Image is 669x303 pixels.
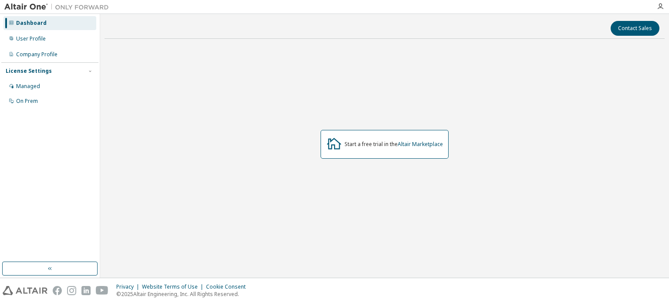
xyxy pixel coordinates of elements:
[96,286,108,295] img: youtube.svg
[3,286,47,295] img: altair_logo.svg
[206,283,251,290] div: Cookie Consent
[16,20,47,27] div: Dashboard
[116,290,251,298] p: © 2025 Altair Engineering, Inc. All Rights Reserved.
[142,283,206,290] div: Website Terms of Use
[67,286,76,295] img: instagram.svg
[4,3,113,11] img: Altair One
[16,98,38,105] div: On Prem
[611,21,659,36] button: Contact Sales
[53,286,62,295] img: facebook.svg
[116,283,142,290] div: Privacy
[81,286,91,295] img: linkedin.svg
[345,141,443,148] div: Start a free trial in the
[398,140,443,148] a: Altair Marketplace
[16,83,40,90] div: Managed
[16,51,57,58] div: Company Profile
[16,35,46,42] div: User Profile
[6,68,52,75] div: License Settings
